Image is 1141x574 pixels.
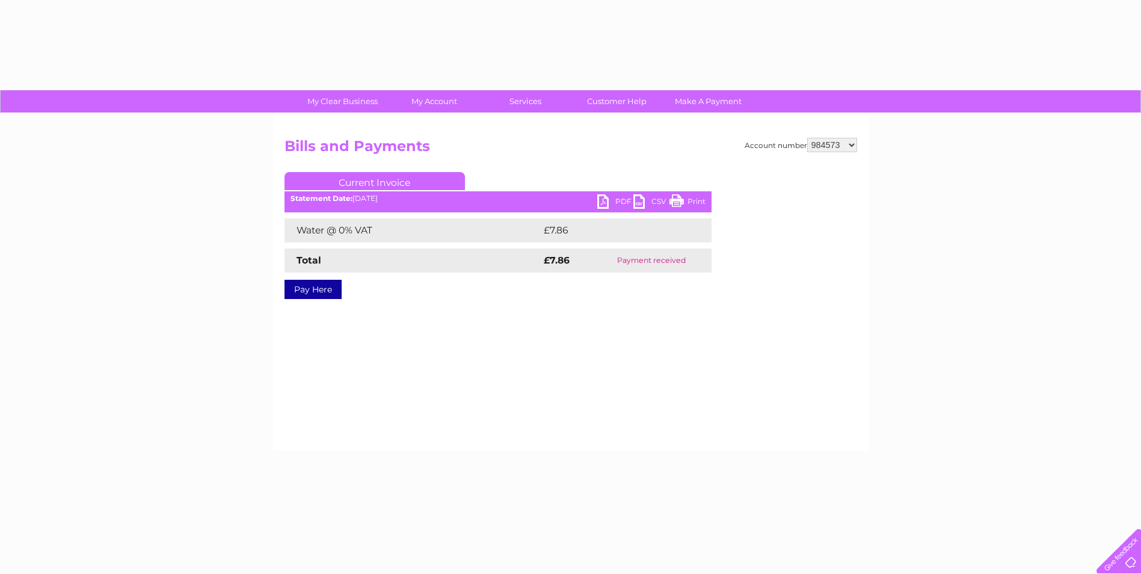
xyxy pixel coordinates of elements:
div: [DATE] [284,194,712,203]
strong: £7.86 [544,255,570,266]
td: Water @ 0% VAT [284,218,541,242]
a: Print [669,194,706,212]
a: Pay Here [284,280,342,299]
h2: Bills and Payments [284,138,857,161]
a: PDF [597,194,633,212]
a: My Clear Business [293,90,392,113]
a: CSV [633,194,669,212]
strong: Total [297,255,321,266]
div: Account number [745,138,857,152]
b: Statement Date: [291,194,352,203]
a: Make A Payment [659,90,758,113]
td: £7.86 [541,218,683,242]
a: Current Invoice [284,172,465,190]
td: Payment received [592,248,712,273]
a: Services [476,90,575,113]
a: Customer Help [567,90,666,113]
a: My Account [384,90,484,113]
